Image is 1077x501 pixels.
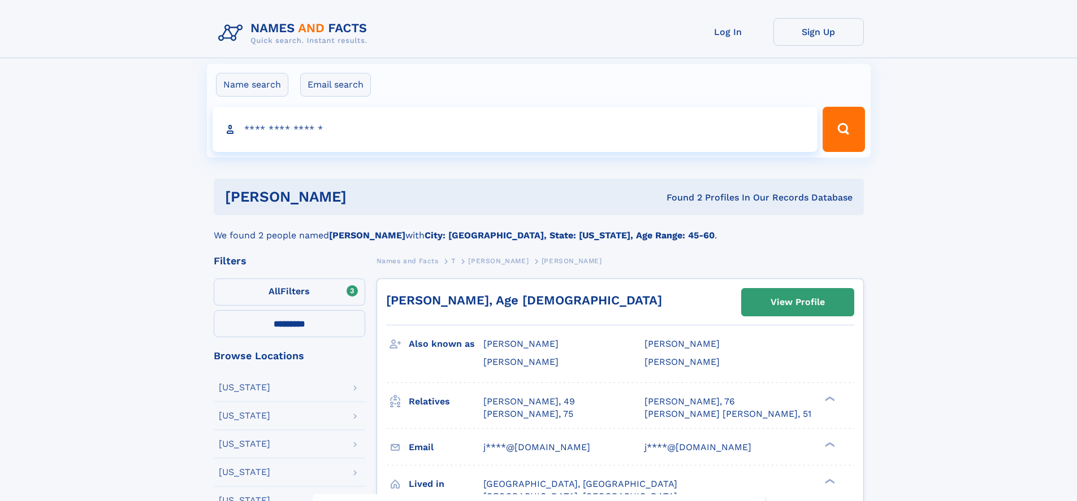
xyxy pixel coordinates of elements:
[483,408,573,420] a: [PERSON_NAME], 75
[507,191,853,204] div: Found 2 Profiles In Our Records Database
[214,18,377,49] img: Logo Names and Facts
[771,289,825,315] div: View Profile
[409,438,483,457] h3: Email
[377,254,439,268] a: Names and Facts
[645,408,811,420] a: [PERSON_NAME] [PERSON_NAME], 51
[269,286,280,297] span: All
[645,338,720,349] span: [PERSON_NAME]
[219,383,270,392] div: [US_STATE]
[409,334,483,354] h3: Also known as
[409,474,483,494] h3: Lived in
[451,257,456,265] span: T
[542,257,602,265] span: [PERSON_NAME]
[214,351,365,361] div: Browse Locations
[219,439,270,448] div: [US_STATE]
[483,338,559,349] span: [PERSON_NAME]
[225,190,507,204] h1: [PERSON_NAME]
[645,356,720,367] span: [PERSON_NAME]
[214,256,365,266] div: Filters
[483,395,575,408] a: [PERSON_NAME], 49
[468,254,529,268] a: [PERSON_NAME]
[213,107,818,152] input: search input
[386,293,662,307] a: [PERSON_NAME], Age [DEMOGRAPHIC_DATA]
[451,254,456,268] a: T
[823,107,864,152] button: Search Button
[300,73,371,97] label: Email search
[468,257,529,265] span: [PERSON_NAME]
[329,230,405,241] b: [PERSON_NAME]
[822,395,836,402] div: ❯
[216,73,288,97] label: Name search
[822,477,836,485] div: ❯
[214,215,864,242] div: We found 2 people named with .
[483,356,559,367] span: [PERSON_NAME]
[219,468,270,477] div: [US_STATE]
[822,441,836,448] div: ❯
[425,230,715,241] b: City: [GEOGRAPHIC_DATA], State: [US_STATE], Age Range: 45-60
[214,278,365,306] label: Filters
[773,18,864,46] a: Sign Up
[219,411,270,420] div: [US_STATE]
[683,18,773,46] a: Log In
[742,289,854,316] a: View Profile
[409,392,483,411] h3: Relatives
[483,478,677,489] span: [GEOGRAPHIC_DATA], [GEOGRAPHIC_DATA]
[645,395,735,408] a: [PERSON_NAME], 76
